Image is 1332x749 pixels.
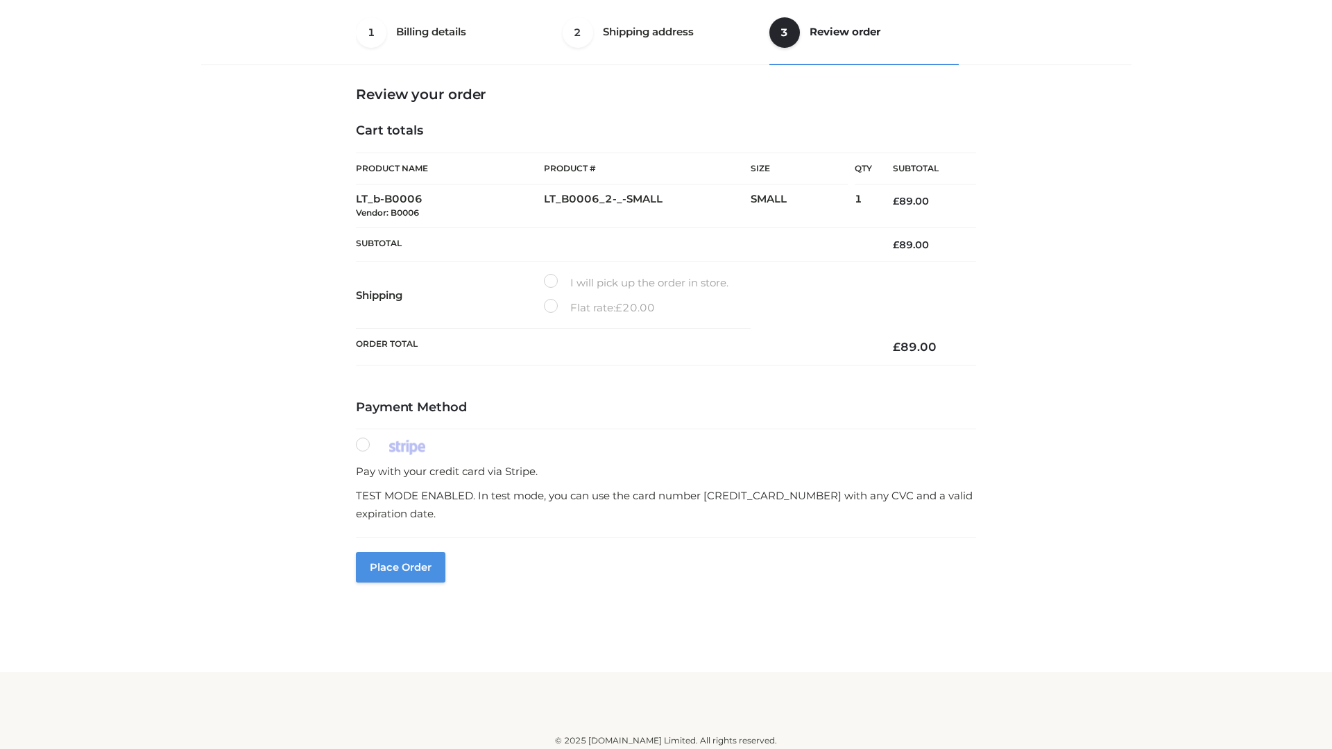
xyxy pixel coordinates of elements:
span: £ [615,301,622,314]
span: £ [893,239,899,251]
label: I will pick up the order in store. [544,274,728,292]
p: TEST MODE ENABLED. In test mode, you can use the card number [CREDIT_CARD_NUMBER] with any CVC an... [356,487,976,522]
td: LT_B0006_2-_-SMALL [544,184,751,228]
th: Shipping [356,262,544,329]
td: 1 [855,184,872,228]
bdi: 20.00 [615,301,655,314]
th: Size [751,153,848,184]
td: SMALL [751,184,855,228]
th: Qty [855,153,872,184]
h4: Cart totals [356,123,976,139]
th: Order Total [356,329,872,365]
bdi: 89.00 [893,340,937,354]
bdi: 89.00 [893,195,929,207]
h4: Payment Method [356,400,976,415]
th: Subtotal [872,153,976,184]
small: Vendor: B0006 [356,207,419,218]
div: © 2025 [DOMAIN_NAME] Limited. All rights reserved. [206,734,1126,748]
button: Place order [356,552,445,583]
h3: Review your order [356,86,976,103]
bdi: 89.00 [893,239,929,251]
th: Product # [544,153,751,184]
th: Subtotal [356,227,872,261]
p: Pay with your credit card via Stripe. [356,463,976,481]
span: £ [893,340,900,354]
span: £ [893,195,899,207]
th: Product Name [356,153,544,184]
td: LT_b-B0006 [356,184,544,228]
label: Flat rate: [544,299,655,317]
